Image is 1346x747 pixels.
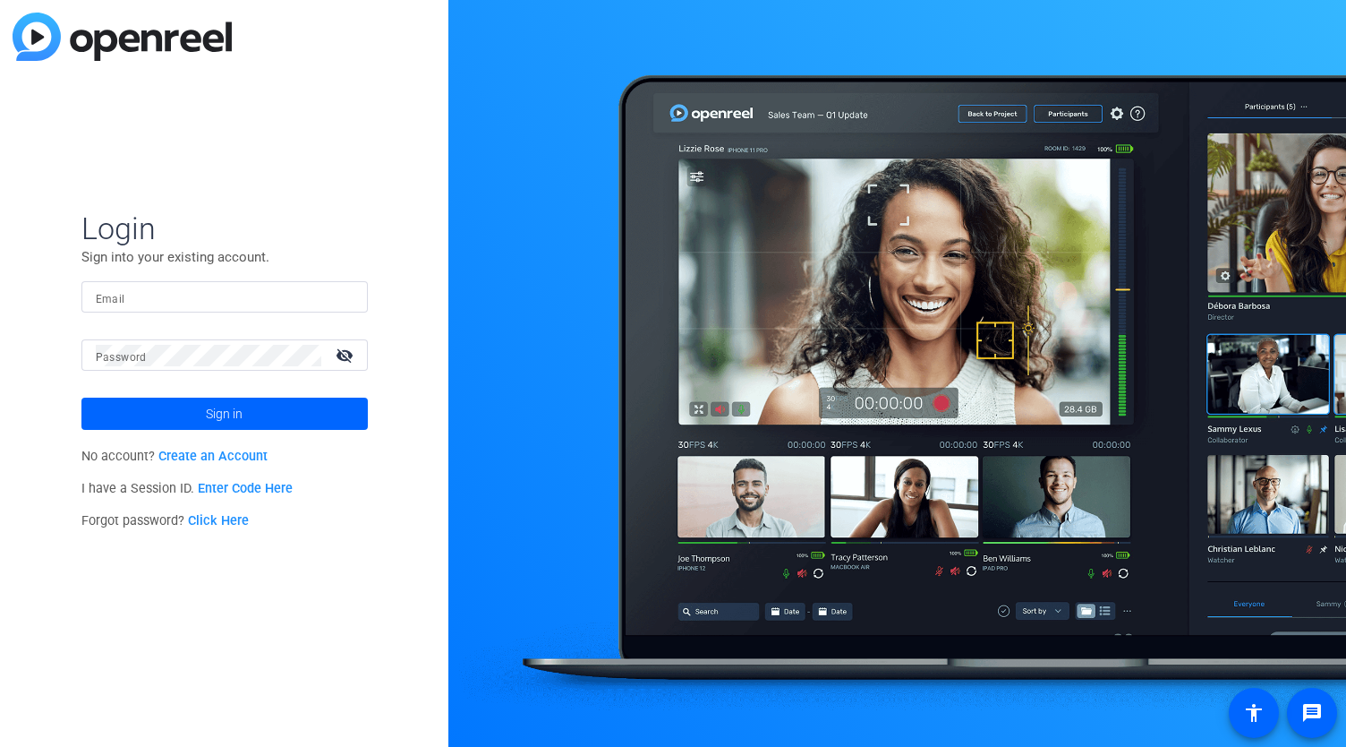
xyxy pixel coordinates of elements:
p: Sign into your existing account. [81,247,368,267]
img: blue-gradient.svg [13,13,232,61]
a: Enter Code Here [198,481,293,496]
span: Login [81,210,368,247]
a: Click Here [188,513,249,528]
button: Sign in [81,398,368,430]
input: Enter Email Address [96,287,354,308]
span: No account? [81,449,268,464]
mat-label: Password [96,351,147,364]
mat-icon: message [1301,702,1323,724]
span: Sign in [206,391,243,436]
a: Create an Account [158,449,268,464]
span: I have a Session ID. [81,481,294,496]
mat-icon: visibility_off [325,342,368,368]
span: Forgot password? [81,513,250,528]
mat-label: Email [96,293,125,305]
mat-icon: accessibility [1243,702,1265,724]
